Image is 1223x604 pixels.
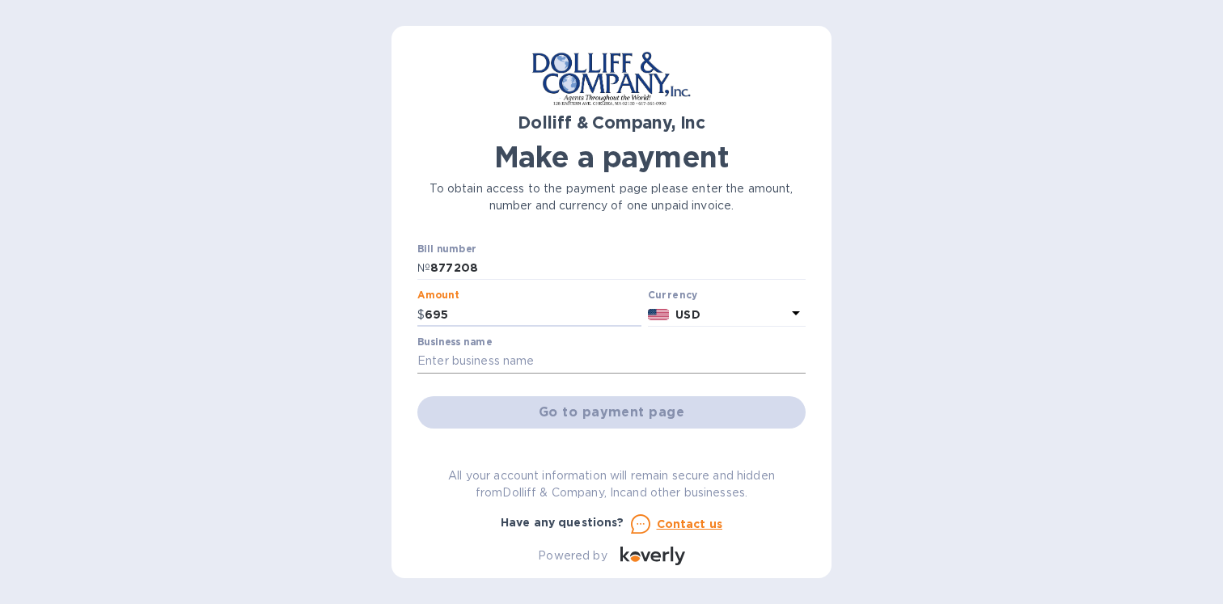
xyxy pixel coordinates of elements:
[417,337,492,347] label: Business name
[417,260,430,277] p: №
[417,244,476,254] label: Bill number
[538,547,607,564] p: Powered by
[417,291,459,301] label: Amount
[430,256,806,281] input: Enter bill number
[648,309,670,320] img: USD
[417,349,806,374] input: Enter business name
[501,516,624,529] b: Have any questions?
[417,140,806,174] h1: Make a payment
[417,306,425,323] p: $
[518,112,705,133] b: Dolliff & Company, Inc
[648,289,698,301] b: Currency
[417,180,806,214] p: To obtain access to the payment page please enter the amount, number and currency of one unpaid i...
[657,517,723,530] u: Contact us
[417,467,806,501] p: All your account information will remain secure and hidden from Dolliff & Company, Inc and other ...
[425,302,641,327] input: 0.00
[675,308,700,321] b: USD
